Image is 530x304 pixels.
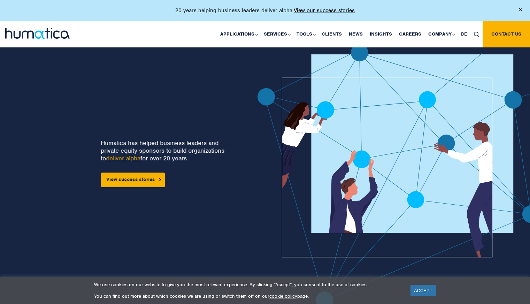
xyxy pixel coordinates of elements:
[483,21,530,47] a: Contact us
[159,178,161,181] img: arrowicon
[474,32,479,37] img: search_icon
[318,21,345,47] a: Clients
[294,7,355,14] a: View our success stories
[293,21,318,47] a: Tools
[260,21,293,47] a: Services
[395,21,425,47] a: Careers
[345,21,366,47] a: News
[5,28,70,39] img: logo
[425,21,458,47] a: Company
[101,139,229,162] p: Humatica has helped business leaders and private equity sponsors to build organizations to for ov...
[101,173,165,187] a: View success stories
[94,293,402,299] p: You can find out more about which cookies we are using or switch them off on our page.
[366,21,395,47] a: Insights
[175,7,355,14] p: 20 years helping business leaders deliver alpha.
[94,282,402,288] p: We use cookies on our website to give you the most relevant experience. By clicking “Accept”, you...
[461,31,467,37] span: DE
[410,285,436,296] a: ACCEPT
[106,154,141,162] a: deliver alpha
[217,21,260,47] a: Applications
[458,21,470,47] a: DE
[269,293,297,299] a: cookie policy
